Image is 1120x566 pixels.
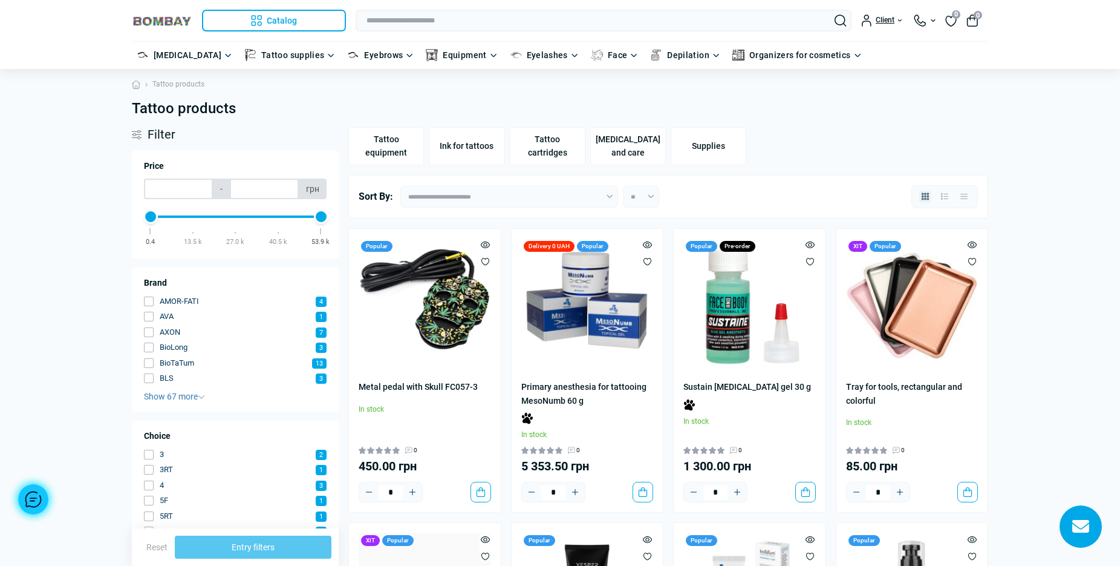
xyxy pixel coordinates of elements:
[316,327,327,338] span: 7
[846,380,978,407] a: Tray for tools, rectangular and colorful
[683,460,816,472] div: 1 300.00 грн
[650,49,662,61] img: Depilation
[184,237,202,248] div: 13.5 k
[703,485,728,499] input: Quantity
[901,446,905,455] span: 0
[683,380,816,393] a: Sustain [MEDICAL_DATA] gel 30 g
[510,127,585,165] a: Tattoo cartridges
[144,179,213,199] input: Price
[643,534,652,544] button: Quick view
[361,241,392,252] div: Popular
[521,412,533,424] img: Monobank
[684,482,703,502] button: Minus
[806,551,815,561] button: Wishlist
[144,160,164,173] span: Price
[160,479,164,492] span: 4
[403,482,422,502] button: Plus
[692,139,725,153] span: Supplies
[160,449,164,461] span: 3
[481,551,490,561] button: Wishlist
[957,482,978,502] button: To cart
[945,14,957,27] a: 0
[939,191,951,203] button: List view
[359,239,491,371] img: Metal pedal with Skull FC057-3
[160,495,168,507] span: 5F
[144,510,327,522] button: 5RT 1
[132,69,988,100] nav: breadcrumb
[683,399,695,411] img: Monobank
[974,11,982,19] span: 0
[806,257,815,266] button: Wishlist
[144,464,327,476] button: 3RT 1
[143,209,158,224] div: Min
[160,311,174,323] span: AVA
[144,295,327,308] button: AMOR-FATI 4
[144,341,327,354] button: BioLong 3
[230,179,299,199] input: Price
[316,343,327,353] span: 3
[470,482,491,502] button: To cart
[316,297,327,307] span: 4
[720,241,755,252] div: Pre-order
[577,241,608,252] div: Popular
[667,48,709,62] a: Depilation
[848,241,867,252] div: ХІТ
[269,237,287,248] div: 40.5 k
[521,460,654,472] div: 5 353.50 грн
[160,295,199,308] span: AMOR-FATI
[866,485,890,499] input: Quantity
[847,482,866,502] button: Minus
[426,49,438,61] img: Equipment
[806,240,815,249] button: Quick view
[314,209,328,224] div: Max
[316,312,327,322] span: 1
[144,495,327,507] button: 5F 1
[527,48,568,62] a: Eyelashes
[379,485,403,499] input: Quantity
[132,127,339,142] div: Filter
[144,392,205,401] span: Show 67 more
[316,496,327,506] span: 1
[521,380,654,407] a: Primary anesthesia for tattooing MesoNumb 60 g
[481,534,490,544] button: Quick view
[429,127,504,165] a: Ink for tattoos
[565,482,585,502] button: Plus
[316,450,327,460] span: 2
[316,373,327,384] span: 3
[316,481,327,491] span: 3
[160,341,187,354] span: BioLong
[919,191,931,203] button: Grid view
[160,464,173,476] span: 3RT
[312,358,327,369] span: 13
[361,535,380,546] div: ХІТ
[226,237,244,248] div: 27.0 k
[591,49,603,61] img: Face
[521,239,654,371] img: Primary anesthesia for tattooing MesoNumb 60 g
[359,380,491,393] a: Metal pedal with Skull FC057-3
[132,100,988,117] h1: Tattoo products
[144,311,327,323] button: AVA 1
[968,257,977,266] button: Wishlist
[576,446,580,455] span: 0
[144,430,171,443] span: Choice
[175,536,331,559] button: Entry filters
[146,237,155,248] div: 0.4
[354,133,418,160] span: Tattoo equipment
[958,191,970,203] button: Price view
[968,551,977,561] button: Wishlist
[140,79,204,90] li: Tattoo products
[213,179,230,199] span: -
[144,390,205,403] button: Show 67 more
[160,357,194,369] span: BioTaTum
[890,482,910,502] button: Plus
[749,48,851,62] a: Organizers for cosmetics
[671,127,746,165] a: Supplies
[144,525,327,538] button: 7F 1
[968,534,977,544] button: Quick view
[160,510,173,522] span: 5RT
[144,277,167,289] span: Brand
[382,535,414,546] div: Popular
[359,460,491,472] div: 450.00 грн
[870,241,901,252] div: Popular
[137,49,149,61] img: Permanent makeup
